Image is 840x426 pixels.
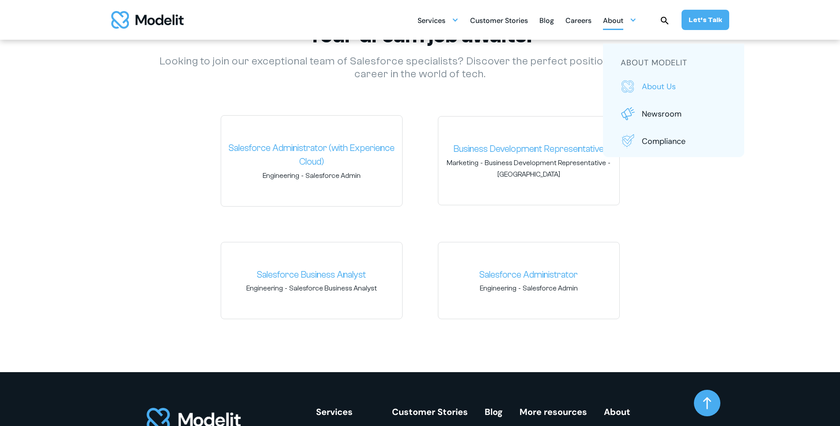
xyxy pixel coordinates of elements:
[111,11,184,29] img: modelit logo
[689,15,722,25] div: Let’s Talk
[603,44,744,157] nav: About
[470,13,528,30] div: Customer Stories
[520,406,587,418] a: More resources
[289,283,377,293] span: Salesforce Business Analyst
[642,81,727,92] p: About us
[228,171,395,181] span: -
[621,107,727,121] a: Newsroom
[447,158,478,168] span: Marketing
[565,11,591,29] a: Careers
[642,136,727,147] p: Compliance
[316,407,375,417] div: Services
[418,13,445,30] div: Services
[392,406,468,418] a: Customer Stories
[485,158,606,168] span: Business Development Representative
[621,57,727,69] h5: about modelit
[480,283,516,293] span: Engineering
[485,406,503,418] a: Blog
[604,407,643,417] div: About
[228,268,395,282] a: Salesforce Business Analyst
[228,141,395,169] a: Salesforce Administrator (with Experience Cloud)
[621,79,727,94] a: About us
[603,13,623,30] div: About
[703,397,711,409] img: arrow up
[470,11,528,29] a: Customer Stories
[418,11,459,29] div: Services
[445,142,612,156] a: Business Development Representative
[539,11,554,29] a: Blog
[445,283,612,293] span: -
[111,11,184,29] a: home
[445,268,612,282] a: Salesforce Administrator
[305,171,361,181] span: Salesforce Admin
[147,55,694,81] p: Looking to join our exceptional team of Salesforce specialists? Discover the perfect position to ...
[565,13,591,30] div: Careers
[246,283,283,293] span: Engineering
[682,10,729,30] a: Let’s Talk
[445,158,612,179] span: - -
[523,283,578,293] span: Salesforce Admin
[263,171,299,181] span: Engineering
[497,170,560,179] span: [GEOGRAPHIC_DATA]
[228,283,395,293] span: -
[539,13,554,30] div: Blog
[603,11,637,29] div: About
[642,108,727,120] p: Newsroom
[621,134,727,148] a: Compliance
